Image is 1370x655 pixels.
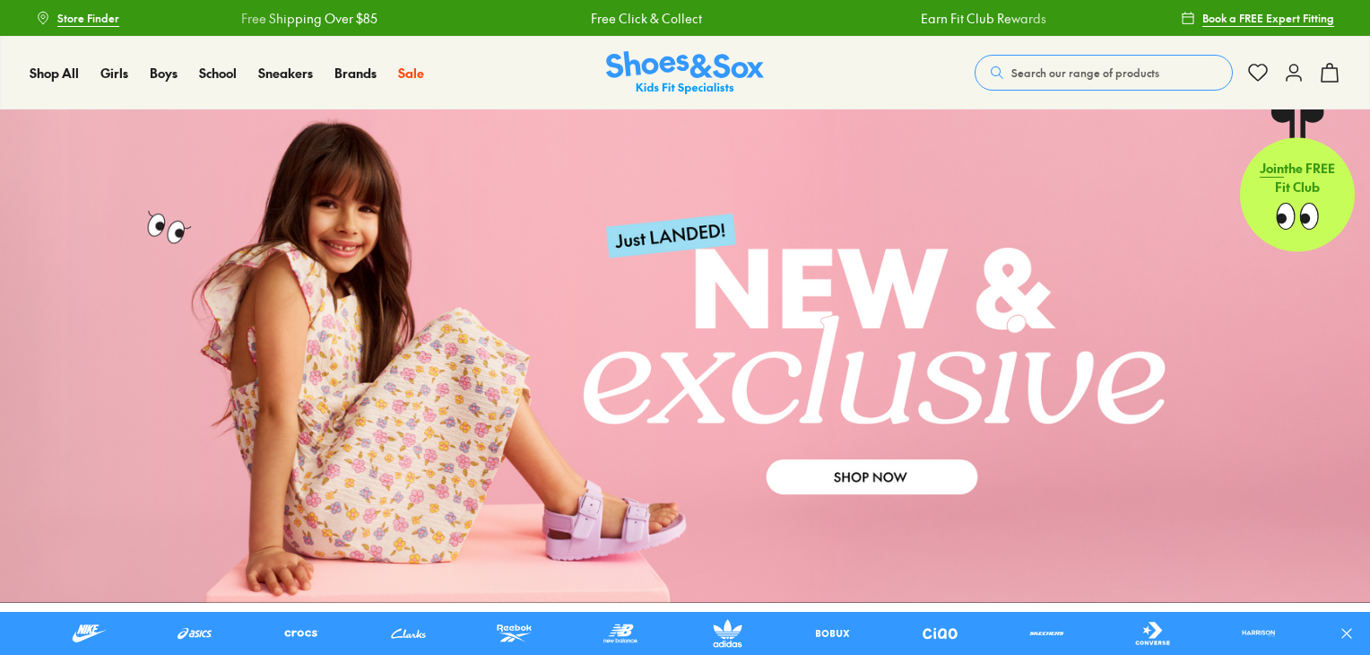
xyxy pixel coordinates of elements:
a: Free Shipping Over $85 [238,9,374,28]
span: Join [1260,159,1284,177]
a: School [199,64,237,83]
p: the FREE Fit Club [1240,144,1355,211]
a: Sneakers [258,64,313,83]
button: Search our range of products [975,55,1233,91]
a: Girls [100,64,128,83]
a: Jointhe FREE Fit Club [1240,109,1355,252]
img: SNS_Logo_Responsive.svg [606,51,764,95]
a: Boys [150,64,178,83]
a: Shop All [30,64,79,83]
span: Book a FREE Expert Fitting [1202,10,1334,26]
a: Free Click & Collect [587,9,698,28]
span: Store Finder [57,10,119,26]
a: Brands [334,64,377,83]
span: Search our range of products [1011,65,1159,81]
a: Book a FREE Expert Fitting [1181,2,1334,34]
a: Shoes & Sox [606,51,764,95]
a: Sale [398,64,424,83]
a: Store Finder [36,2,119,34]
a: Earn Fit Club Rewards [917,9,1043,28]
